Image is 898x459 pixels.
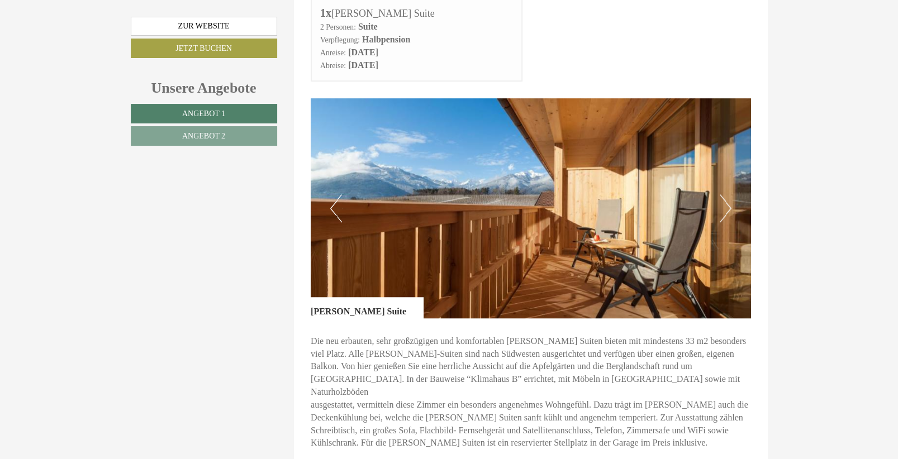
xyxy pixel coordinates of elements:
a: Jetzt buchen [131,39,277,58]
button: Next [720,194,731,222]
p: Die neu erbauten, sehr großzügigen und komfortablen [PERSON_NAME] Suiten bieten mit mindestens 33... [311,335,751,450]
a: Zur Website [131,17,277,36]
b: [DATE] [348,47,378,57]
small: Verpflegung: [320,36,360,44]
div: [PERSON_NAME] Suite [311,297,423,318]
span: Angebot 2 [182,132,225,140]
button: Previous [330,194,342,222]
div: [PERSON_NAME] Suite [320,5,513,21]
small: Anreise: [320,49,346,57]
span: Angebot 1 [182,109,225,118]
small: 2 Personen: [320,23,356,31]
b: 1x [320,7,331,19]
b: [DATE] [348,60,378,70]
b: Suite [358,22,378,31]
b: Halbpension [362,35,410,44]
small: Abreise: [320,61,346,70]
div: Unsere Angebote [131,78,277,98]
img: image [311,98,751,318]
